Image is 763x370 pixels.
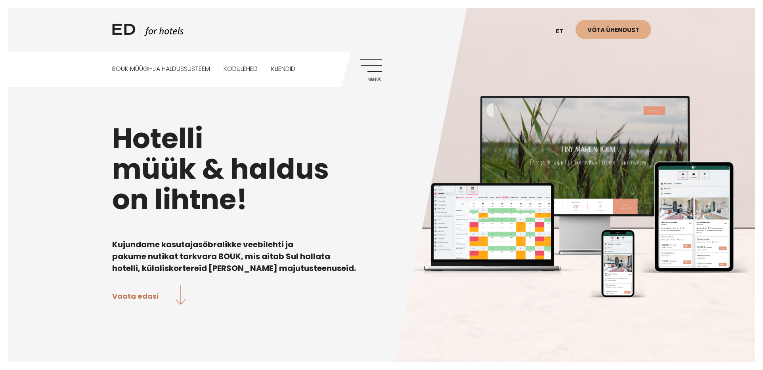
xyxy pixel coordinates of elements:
[271,51,295,87] a: Kliendid
[112,51,210,87] a: BOUK MÜÜGI-JA HALDUSSÜSTEEM
[112,22,184,42] a: ED HOTELS
[112,239,356,274] b: Kujundame kasutajasõbralikke veebilehti ja pakume nutikat tarkvara BOUK, mis aitab Sul hallata ho...
[360,59,382,81] a: Menüü
[552,22,576,41] a: et
[112,123,651,215] h1: Hotelli müük & haldus on lihtne!
[360,77,382,82] span: Menüü
[224,51,258,87] a: Kodulehed
[112,285,186,306] a: Vaata edasi
[576,20,651,39] a: Võta ühendust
